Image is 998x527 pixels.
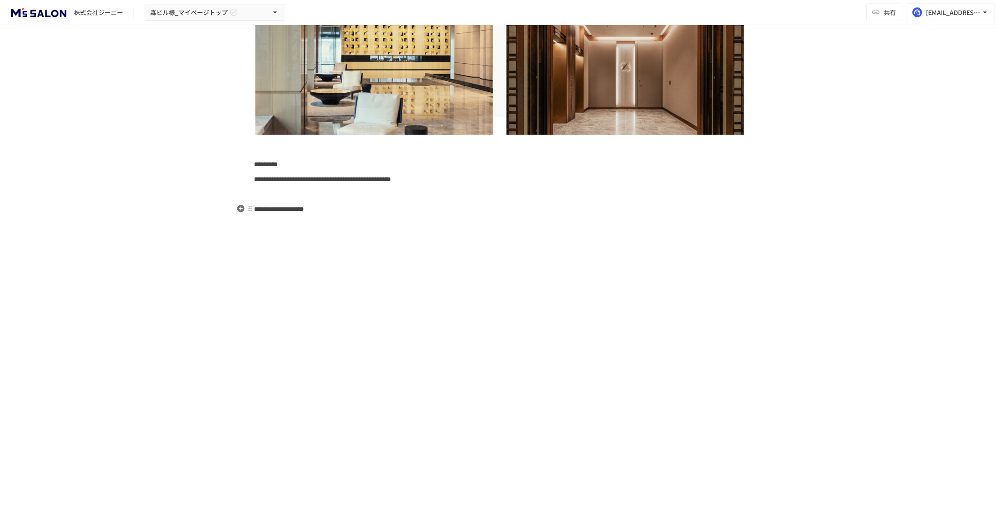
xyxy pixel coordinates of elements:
[11,5,67,19] img: uR8vTSKdklMXEQDRv4syRcVic50bBT2x3lbNcVSK8BN
[884,7,896,17] span: 共有
[74,8,123,17] div: 株式会社ジーニー
[907,4,994,21] button: [EMAIL_ADDRESS][DOMAIN_NAME]
[150,7,228,18] span: 森ビル様_マイページトップ
[926,7,980,18] div: [EMAIL_ADDRESS][DOMAIN_NAME]
[145,4,285,21] button: 森ビル様_マイページトップ
[866,4,903,21] button: 共有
